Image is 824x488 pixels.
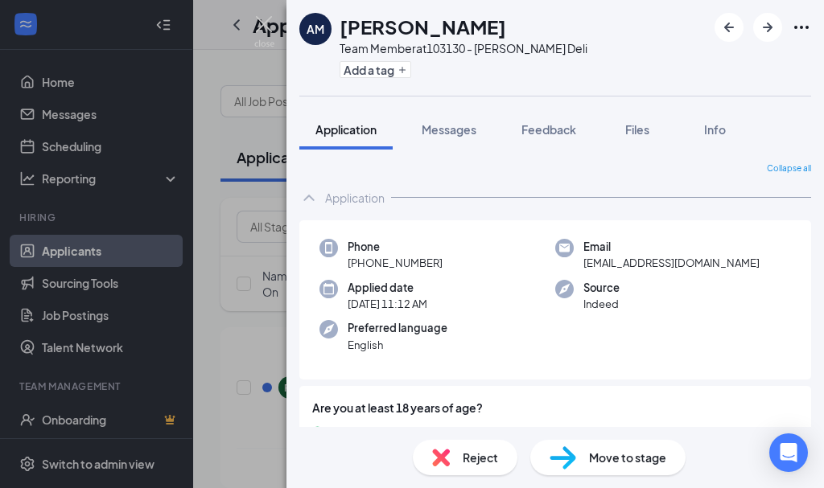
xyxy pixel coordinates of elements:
span: Are you at least 18 years of age? [312,399,798,416]
div: AM [307,21,324,37]
span: Source [583,280,620,296]
span: Collapse all [767,162,811,175]
span: English [348,337,447,353]
button: ArrowLeftNew [715,13,744,42]
svg: ArrowRight [758,18,777,37]
span: Applied date [348,280,427,296]
span: Info [704,122,726,137]
button: ArrowRight [753,13,782,42]
span: Move to stage [589,449,666,466]
svg: ChevronUp [299,188,319,207]
button: PlusAdd a tag [340,61,411,78]
h1: [PERSON_NAME] [340,13,506,40]
div: Open Intercom Messenger [769,433,808,472]
div: Application [325,190,385,206]
svg: Plus [398,65,407,75]
span: [PHONE_NUMBER] [348,255,443,271]
span: Preferred language [348,320,447,336]
span: Reject [463,449,498,466]
svg: ArrowLeftNew [719,18,739,37]
span: Feedback [521,122,576,137]
span: Email [583,239,760,255]
span: Files [625,122,649,137]
span: [DATE] 11:12 AM [348,296,427,312]
span: yes (Correct) [329,423,398,441]
span: Indeed [583,296,620,312]
div: Team Member at 103130 - [PERSON_NAME] Deli [340,40,587,56]
span: Phone [348,239,443,255]
svg: Ellipses [792,18,811,37]
span: Messages [422,122,476,137]
span: [EMAIL_ADDRESS][DOMAIN_NAME] [583,255,760,271]
span: Application [315,122,377,137]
